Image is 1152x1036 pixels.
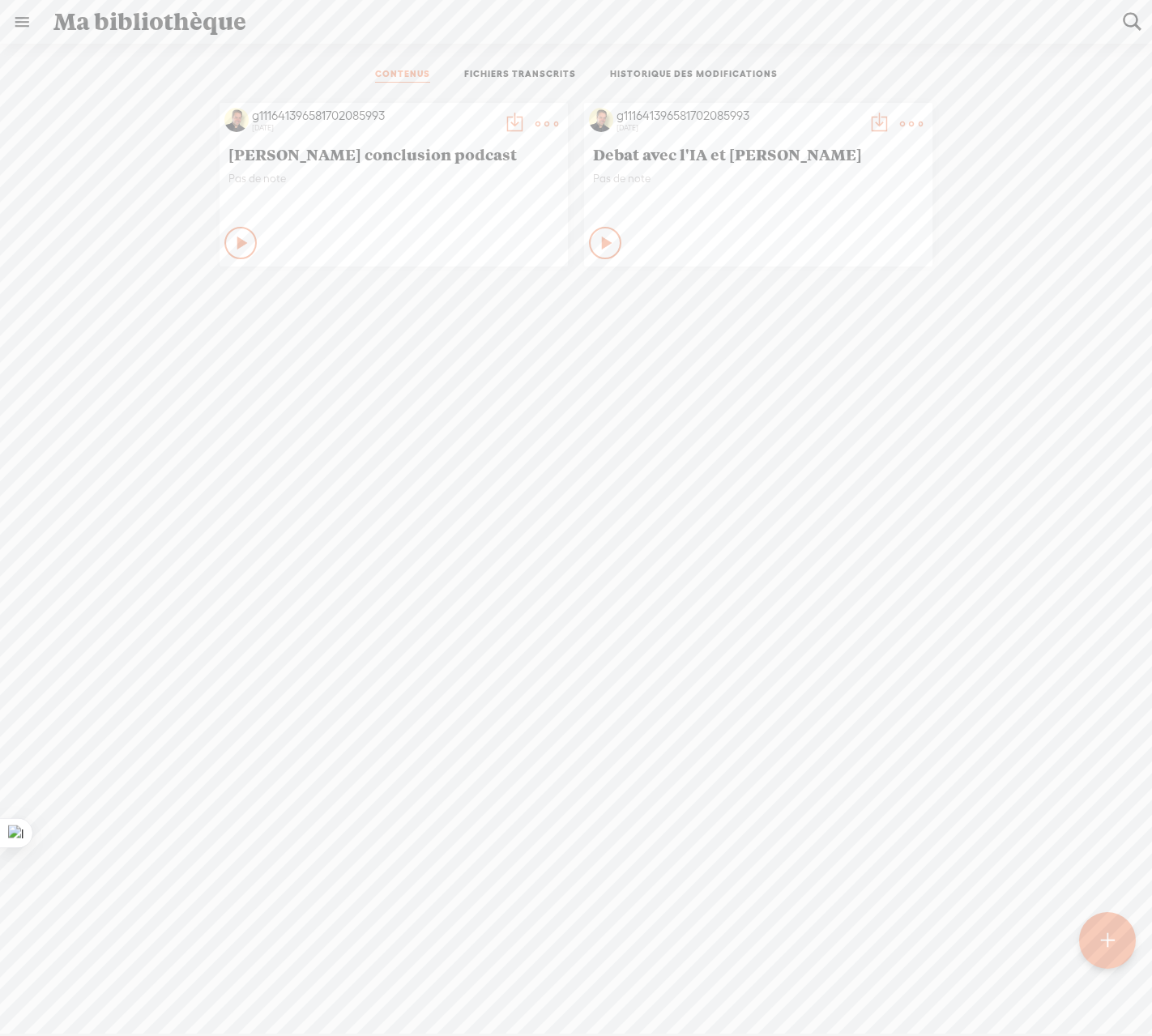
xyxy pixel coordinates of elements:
div: [DATE] [617,123,860,133]
span: Pas de note [228,172,559,185]
img: http%3A%2F%2Fres.cloudinary.com%2Ftrebble-fm%2Fimage%2Fupload%2Fv1758729931%2Fcom.trebble.trebble... [589,108,613,132]
img: http%3A%2F%2Fres.cloudinary.com%2Ftrebble-fm%2Fimage%2Fupload%2Fv1758729931%2Fcom.trebble.trebble... [224,108,249,132]
a: HISTORIQUE DES MODIFICATIONS [610,68,778,83]
span: [PERSON_NAME] conclusion podcast [228,144,559,164]
a: CONTENUS [375,68,430,83]
div: g111641396581702085993 [252,108,495,124]
div: g111641396581702085993 [617,108,860,124]
div: [DATE] [252,123,495,133]
a: FICHIERS TRANSCRITS [464,68,576,83]
span: Debat avec l'IA et [PERSON_NAME] [593,144,924,164]
div: Ma bibliothèque [42,1,1111,43]
span: Pas de note [593,172,924,185]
